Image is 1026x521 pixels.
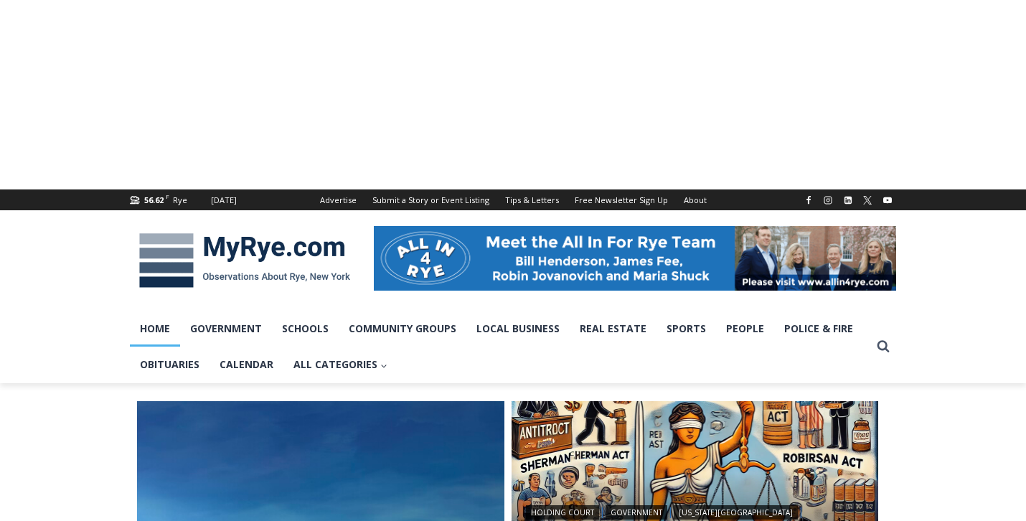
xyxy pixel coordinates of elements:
a: Government [606,505,667,520]
a: [US_STATE][GEOGRAPHIC_DATA] [674,505,798,520]
a: Holding Court [526,505,599,520]
a: Submit a Story or Event Listing [364,189,497,210]
span: All Categories [293,357,387,372]
a: All Categories [283,347,397,382]
span: F [166,192,169,200]
a: Government [180,311,272,347]
a: Instagram [819,192,837,209]
a: Real Estate [570,311,656,347]
a: Tips & Letters [497,189,567,210]
a: Advertise [312,189,364,210]
div: Rye [173,194,187,207]
button: View Search Form [870,334,896,360]
a: Calendar [210,347,283,382]
a: People [716,311,774,347]
a: Home [130,311,180,347]
a: Sports [656,311,716,347]
a: Facebook [800,192,817,209]
a: Local Business [466,311,570,347]
span: 56.62 [144,194,164,205]
a: Police & Fire [774,311,863,347]
a: Linkedin [839,192,857,209]
a: Obituaries [130,347,210,382]
a: Free Newsletter Sign Up [567,189,676,210]
img: All in for Rye [374,226,896,291]
div: [DATE] [211,194,237,207]
a: YouTube [879,192,896,209]
img: MyRye.com [130,223,359,298]
nav: Primary Navigation [130,311,870,383]
a: Schools [272,311,339,347]
nav: Secondary Navigation [312,189,715,210]
a: Community Groups [339,311,466,347]
a: X [859,192,876,209]
a: About [676,189,715,210]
